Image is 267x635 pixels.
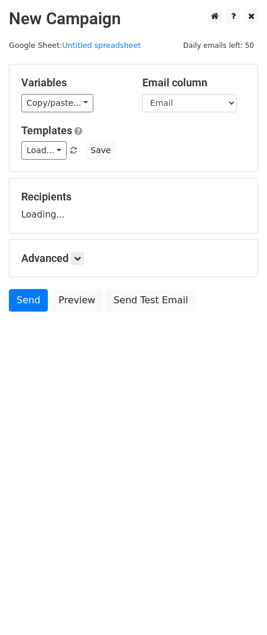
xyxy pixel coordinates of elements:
a: Untitled spreadsheet [62,41,141,50]
h2: New Campaign [9,9,258,29]
h5: Recipients [21,190,246,203]
span: Daily emails left: 50 [179,39,258,52]
small: Google Sheet: [9,41,141,50]
a: Send Test Email [106,289,196,312]
a: Copy/paste... [21,94,93,112]
a: Load... [21,141,67,160]
h5: Advanced [21,252,246,265]
a: Preview [51,289,103,312]
h5: Variables [21,76,125,89]
h5: Email column [142,76,246,89]
button: Save [85,141,116,160]
a: Templates [21,124,72,137]
a: Daily emails left: 50 [179,41,258,50]
div: Loading... [21,190,246,221]
a: Send [9,289,48,312]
